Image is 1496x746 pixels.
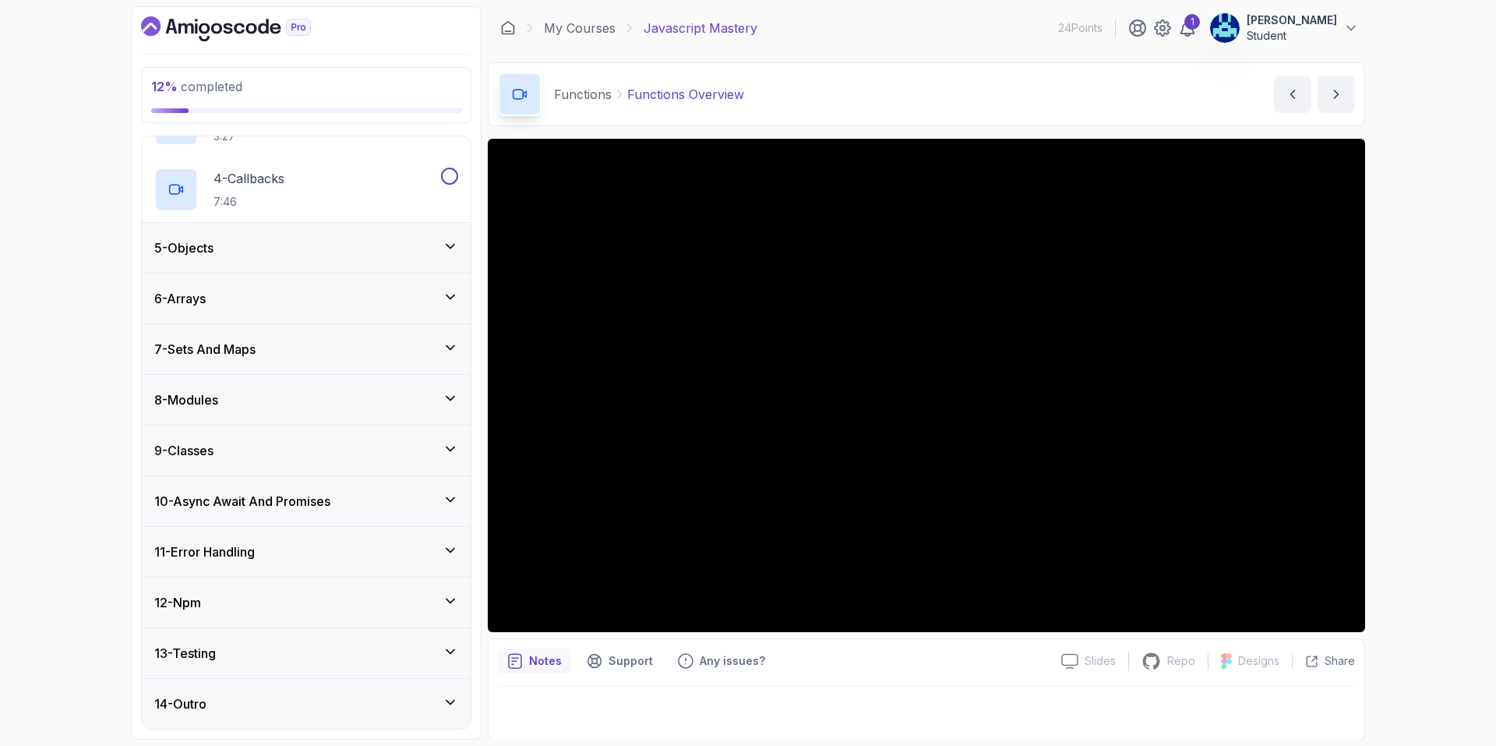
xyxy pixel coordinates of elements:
[1210,13,1240,43] img: user profile image
[544,19,616,37] a: My Courses
[529,653,562,669] p: Notes
[154,239,213,257] h3: 5 - Objects
[151,79,242,94] span: completed
[1274,76,1311,113] button: previous content
[644,19,757,37] p: Javascript Mastery
[213,194,284,210] p: 7:46
[142,426,471,476] button: 9-Classes
[700,653,765,669] p: Any issues?
[577,649,662,674] button: Support button
[213,169,284,188] p: 4 - Callbacks
[1209,12,1359,44] button: user profile image[PERSON_NAME]Student
[1178,19,1197,37] a: 1
[154,168,458,211] button: 4-Callbacks7:46
[498,649,571,674] button: notes button
[154,695,206,713] h3: 14 - Outro
[154,644,216,663] h3: 13 - Testing
[213,129,390,144] p: 3:27
[142,324,471,374] button: 7-Sets And Maps
[142,628,471,678] button: 13-Testing
[154,441,213,460] h3: 9 - Classes
[1184,14,1200,30] div: 1
[154,391,218,409] h3: 8 - Modules
[1325,653,1355,669] p: Share
[500,20,516,36] a: Dashboard
[154,543,255,561] h3: 11 - Error Handling
[154,340,256,359] h3: 7 - Sets And Maps
[142,527,471,577] button: 11-Error Handling
[154,492,330,511] h3: 10 - Async Await And Promises
[1318,76,1355,113] button: next content
[142,578,471,628] button: 12-Npm
[141,16,347,41] a: Dashboard
[609,653,653,669] p: Support
[142,274,471,324] button: 6-Arrays
[154,289,206,308] h3: 6 - Arrays
[151,79,178,94] span: 12 %
[1058,20,1103,36] p: 24 Points
[1167,653,1195,669] p: Repo
[154,593,201,612] h3: 12 - Npm
[1238,653,1279,669] p: Designs
[142,223,471,273] button: 5-Objects
[1247,28,1337,44] p: Student
[142,679,471,729] button: 14-Outro
[554,85,612,104] p: Functions
[488,139,1365,632] iframe: 1 - Functions Overview
[669,649,774,674] button: Feedback button
[627,85,744,104] p: Functions Overview
[1085,653,1116,669] p: Slides
[1247,12,1337,28] p: [PERSON_NAME]
[142,375,471,425] button: 8-Modules
[142,476,471,526] button: 10-Async Await And Promises
[1292,653,1355,669] button: Share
